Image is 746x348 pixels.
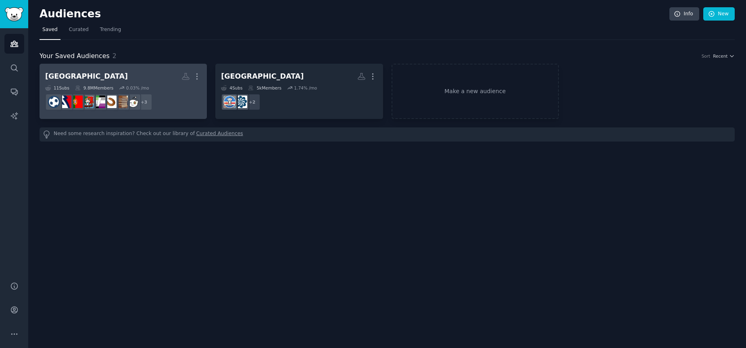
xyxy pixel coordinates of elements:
a: Make a new audience [392,64,559,119]
div: Need some research inspiration? Check out our library of [40,127,735,142]
div: 1.74 % /mo [294,85,317,91]
img: PORTUGALCARALHO [104,96,117,108]
span: 2 [113,52,117,60]
img: cvdev [223,96,236,108]
img: AssexuaisPortugal [93,96,105,108]
img: soccer [48,96,60,108]
span: Recent [713,53,727,59]
a: Trending [97,23,124,40]
a: [GEOGRAPHIC_DATA]4Subs5kMembers1.74% /mo+2CPLPcvdev [215,64,383,119]
span: Curated [69,26,89,33]
a: New [703,7,735,21]
img: LivrosPortugal [115,96,128,108]
span: Saved [42,26,58,33]
img: PrimeiraLiga [59,96,71,108]
div: [GEOGRAPHIC_DATA] [221,71,304,81]
div: Sort [702,53,711,59]
button: Recent [713,53,735,59]
img: SubredditsPortugal [81,96,94,108]
div: 4 Sub s [221,85,242,91]
div: 11 Sub s [45,85,69,91]
a: Curated Audiences [196,130,243,139]
a: [GEOGRAPHIC_DATA]11Subs9.8MMembers0.03% /mo+3PortugueseLivrosPortugalPORTUGALCARALHOAssexuaisPort... [40,64,207,119]
img: Portuguese [127,96,139,108]
span: Trending [100,26,121,33]
a: Curated [66,23,92,40]
a: Info [669,7,699,21]
h2: Audiences [40,8,669,21]
div: 9.8M Members [75,85,113,91]
div: + 2 [244,94,260,110]
img: FamosasPortugal [70,96,83,108]
span: Your Saved Audiences [40,51,110,61]
div: 5k Members [248,85,281,91]
div: [GEOGRAPHIC_DATA] [45,71,128,81]
div: + 3 [135,94,152,110]
img: GummySearch logo [5,7,23,21]
div: 0.03 % /mo [126,85,149,91]
a: Saved [40,23,60,40]
img: CPLP [235,96,247,108]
